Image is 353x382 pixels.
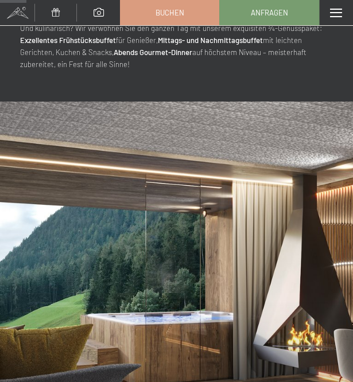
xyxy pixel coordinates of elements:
p: Und kulinarisch? Wir verwöhnen Sie den ganzen Tag mit unserem exquisiten ¾-Genusspaket: für Genie... [20,22,333,70]
span: Buchen [156,7,184,18]
a: Buchen [121,1,219,25]
a: Anfragen [220,1,319,25]
strong: Abends Gourmet-Dinner [114,48,192,57]
span: Anfragen [251,7,288,18]
strong: Exzellentes Frühstücksbuffet [20,36,116,45]
strong: Mittags- und Nachmittagsbuffet [158,36,263,45]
